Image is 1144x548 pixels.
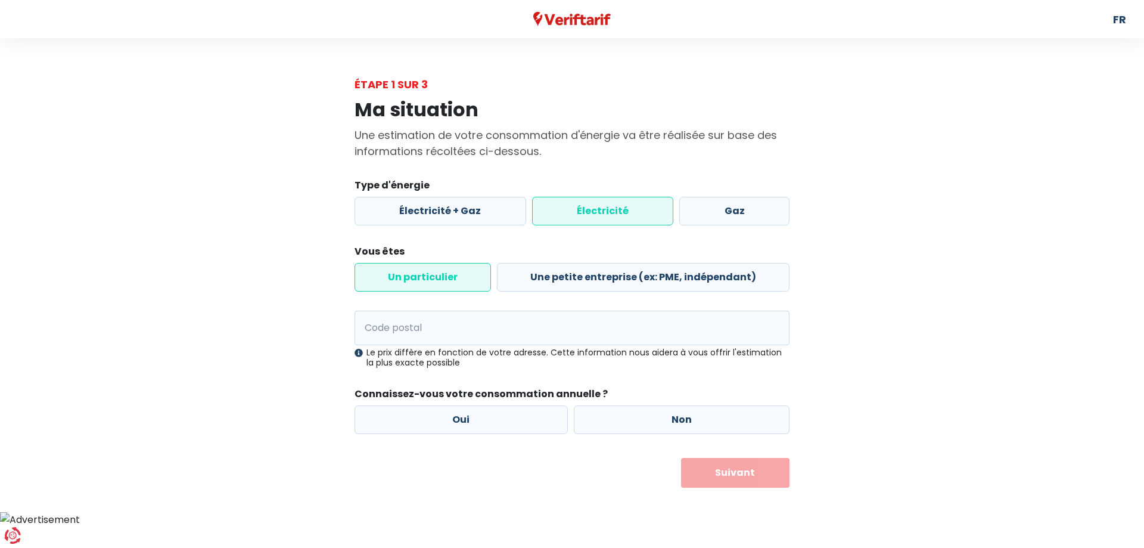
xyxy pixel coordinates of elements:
label: Électricité + Gaz [355,197,526,225]
p: Une estimation de votre consommation d'énergie va être réalisée sur base des informations récolté... [355,127,789,159]
label: Gaz [679,197,789,225]
input: 1000 [355,311,789,345]
div: Étape 1 sur 3 [355,76,789,92]
legend: Vous êtes [355,244,789,263]
img: Veriftarif logo [533,12,611,27]
label: Un particulier [355,263,491,292]
div: Le prix diffère en fonction de votre adresse. Cette information nous aidera à vous offrir l'estim... [355,348,789,368]
button: Suivant [681,458,790,488]
label: Non [574,405,790,434]
h1: Ma situation [355,98,789,121]
label: Une petite entreprise (ex: PME, indépendant) [497,263,789,292]
label: Oui [355,405,568,434]
legend: Connaissez-vous votre consommation annuelle ? [355,387,789,405]
label: Électricité [532,197,674,225]
legend: Type d'énergie [355,178,789,197]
